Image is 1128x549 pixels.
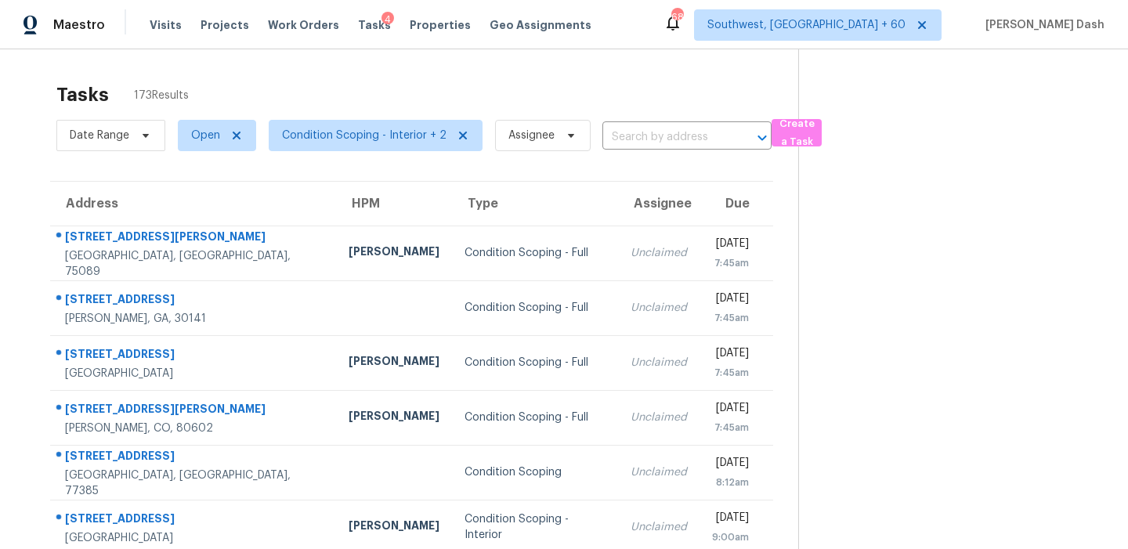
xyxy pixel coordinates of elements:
div: [DATE] [712,345,749,365]
div: Condition Scoping - Full [465,300,606,316]
div: Condition Scoping - Full [465,410,606,425]
span: Work Orders [268,17,339,33]
th: Type [452,182,619,226]
div: [GEOGRAPHIC_DATA], [GEOGRAPHIC_DATA], 77385 [65,468,324,499]
div: [PERSON_NAME] [349,353,439,373]
span: [PERSON_NAME] Dash [979,17,1104,33]
span: Geo Assignments [490,17,591,33]
th: Address [50,182,336,226]
div: 7:45am [712,365,749,381]
div: Unclaimed [631,355,687,370]
span: Create a Task [779,115,814,151]
th: Assignee [618,182,700,226]
div: 8:12am [712,475,749,490]
div: [PERSON_NAME], CO, 80602 [65,421,324,436]
span: Open [191,128,220,143]
div: [GEOGRAPHIC_DATA] [65,530,324,546]
div: [PERSON_NAME] [349,244,439,263]
span: Tasks [358,20,391,31]
div: Condition Scoping - Full [465,245,606,261]
div: Unclaimed [631,245,687,261]
span: Southwest, [GEOGRAPHIC_DATA] + 60 [707,17,906,33]
button: Open [751,127,773,149]
div: [DATE] [712,236,749,255]
div: 9:00am [712,529,749,545]
div: [GEOGRAPHIC_DATA] [65,366,324,381]
div: [STREET_ADDRESS] [65,448,324,468]
div: [STREET_ADDRESS][PERSON_NAME] [65,229,324,248]
div: Unclaimed [631,410,687,425]
div: Unclaimed [631,464,687,480]
div: [GEOGRAPHIC_DATA], [GEOGRAPHIC_DATA], 75089 [65,248,324,280]
span: Properties [410,17,471,33]
div: 7:45am [712,420,749,435]
div: [PERSON_NAME] [349,408,439,428]
span: 173 Results [134,88,189,103]
span: Assignee [508,128,555,143]
div: 7:45am [712,255,749,271]
div: Condition Scoping [465,464,606,480]
th: HPM [336,182,452,226]
span: Projects [201,17,249,33]
div: [STREET_ADDRESS][PERSON_NAME] [65,401,324,421]
div: [DATE] [712,455,749,475]
div: [STREET_ADDRESS] [65,511,324,530]
div: 4 [381,12,394,27]
div: [PERSON_NAME] [349,518,439,537]
th: Due [700,182,773,226]
div: [STREET_ADDRESS] [65,291,324,311]
div: 7:45am [712,310,749,326]
span: Condition Scoping - Interior + 2 [282,128,446,143]
span: Visits [150,17,182,33]
h2: Tasks [56,87,109,103]
div: Unclaimed [631,519,687,535]
div: [DATE] [712,400,749,420]
button: Create a Task [772,119,822,146]
div: Unclaimed [631,300,687,316]
span: Maestro [53,17,105,33]
div: [PERSON_NAME], GA, 30141 [65,311,324,327]
div: [DATE] [712,510,749,529]
div: [STREET_ADDRESS] [65,346,324,366]
input: Search by address [602,125,728,150]
div: Condition Scoping - Full [465,355,606,370]
div: Condition Scoping - Interior [465,511,606,543]
div: [DATE] [712,291,749,310]
span: Date Range [70,128,129,143]
div: 688 [671,9,682,25]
